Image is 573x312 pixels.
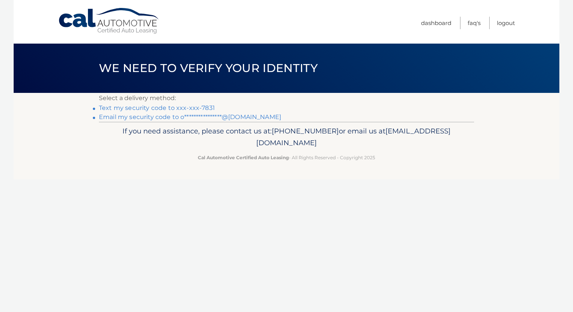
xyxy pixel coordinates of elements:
[468,17,481,29] a: FAQ's
[99,93,474,103] p: Select a delivery method:
[198,155,289,160] strong: Cal Automotive Certified Auto Leasing
[104,154,469,161] p: - All Rights Reserved - Copyright 2025
[272,127,339,135] span: [PHONE_NUMBER]
[104,125,469,149] p: If you need assistance, please contact us at: or email us at
[58,8,160,34] a: Cal Automotive
[421,17,451,29] a: Dashboard
[99,104,215,111] a: Text my security code to xxx-xxx-7831
[497,17,515,29] a: Logout
[99,61,318,75] span: We need to verify your identity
